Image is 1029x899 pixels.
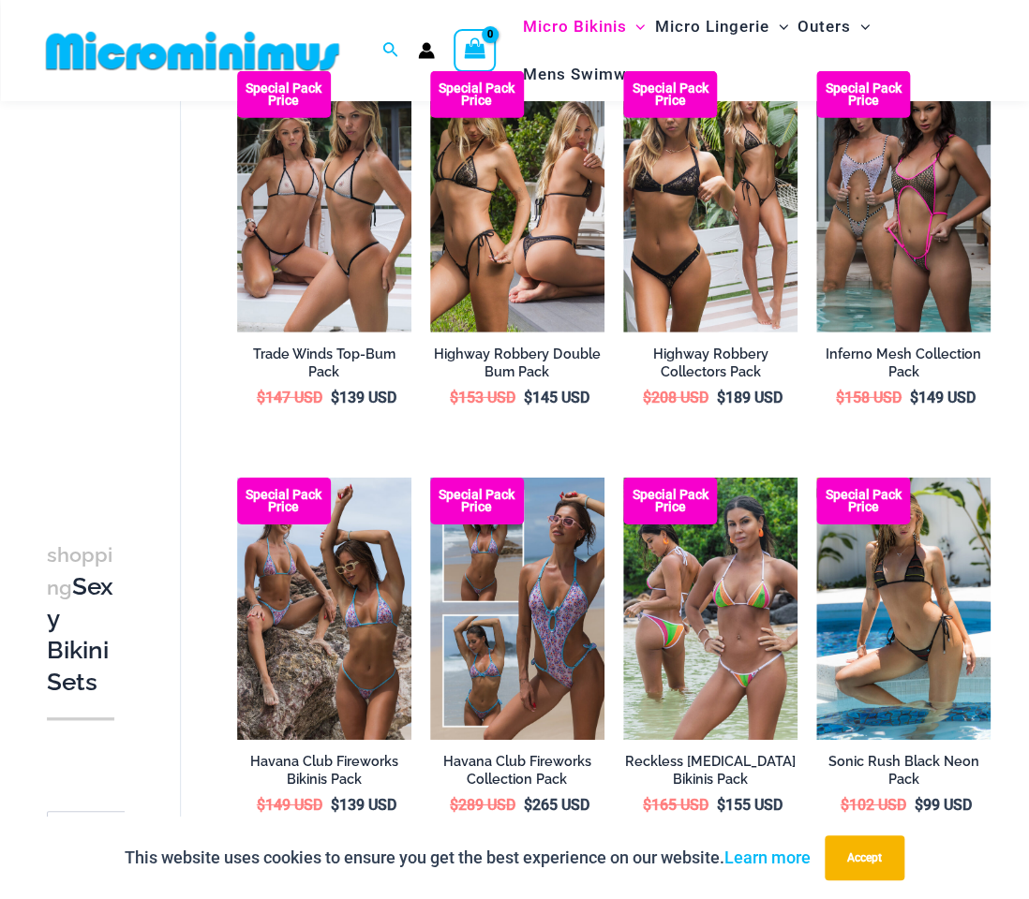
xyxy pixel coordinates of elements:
bdi: 145 USD [524,389,589,406]
bdi: 139 USD [331,796,396,814]
span: $ [257,796,265,814]
span: Micro Lingerie [655,3,769,51]
span: $ [257,389,265,406]
bdi: 165 USD [643,796,708,814]
a: Sonic Rush Black Neon Pack [816,753,991,795]
span: $ [717,389,725,406]
a: Bikini Pack Havana Club Fireworks 312 Tri Top 451 Thong 05Havana Club Fireworks 312 Tri Top 451 T... [237,478,411,739]
span: $ [717,796,725,814]
h3: Sexy Bikini Sets [47,538,114,698]
a: Search icon link [382,39,399,63]
bdi: 289 USD [450,796,515,814]
img: Inferno Mesh One Piece Collection Pack (3) [816,71,991,332]
span: Menu Toggle [651,51,670,98]
bdi: 139 USD [331,389,396,406]
span: $ [450,389,458,406]
bdi: 265 USD [524,796,589,814]
bdi: 208 USD [643,389,708,406]
bdi: 158 USD [836,389,902,406]
b: Special Pack Price [237,489,331,513]
h2: Sonic Rush Black Neon Pack [816,753,991,788]
a: View Shopping Cart, empty [454,29,497,72]
bdi: 189 USD [717,389,783,406]
b: Special Pack Price [816,489,910,513]
span: $ [331,796,339,814]
bdi: 155 USD [717,796,783,814]
img: Top Bum Pack (1) [237,71,411,332]
b: Special Pack Price [623,82,717,107]
h2: Highway Robbery Double Bum Pack [430,346,604,380]
a: Reckless [MEDICAL_DATA] Bikinis Pack [623,753,798,795]
a: Havana Club Fireworks Collection Pack [430,753,604,795]
a: Top Bum Pack Highway Robbery Black Gold 305 Tri Top 456 Micro 05Highway Robbery Black Gold 305 Tr... [430,71,604,332]
span: Menu Toggle [851,3,870,51]
span: shopping [47,542,112,598]
iframe: TrustedSite Certified [47,105,216,479]
img: Collection Pack (1) [430,478,604,739]
span: - Shop Fabric Type [47,810,178,841]
span: $ [643,796,651,814]
a: Trade Winds Top-Bum Pack [237,346,411,388]
h2: Highway Robbery Collectors Pack [623,346,798,380]
button: Accept [825,835,904,880]
b: Special Pack Price [237,82,331,107]
p: This website uses cookies to ensure you get the best experience on our website. [125,844,811,872]
a: Micro BikinisMenu ToggleMenu Toggle [517,3,649,51]
span: $ [524,796,532,814]
a: Reckless Mesh High Voltage Bikini Pack Reckless Mesh High Voltage 306 Tri Top 466 Thong 04Reckles... [623,478,798,739]
span: - Shop Fabric Type [48,811,177,840]
img: Collection Pack [623,71,798,332]
a: Micro LingerieMenu ToggleMenu Toggle [650,3,793,51]
span: $ [450,796,458,814]
h2: Reckless [MEDICAL_DATA] Bikinis Pack [623,753,798,788]
img: Sonic Rush Black Neon 3278 Tri Top 4312 Thong Bikini 09 [816,478,991,739]
b: Special Pack Price [623,489,717,513]
a: Collection Pack (1) Havana Club Fireworks 820 One Piece Monokini 08Havana Club Fireworks 820 One ... [430,478,604,739]
a: Highway Robbery Double Bum Pack [430,346,604,388]
a: Account icon link [418,42,435,59]
bdi: 153 USD [450,389,515,406]
bdi: 99 USD [914,796,971,814]
b: Special Pack Price [430,82,524,107]
b: Special Pack Price [816,82,910,107]
a: Top Bum Pack (1) Trade Winds IvoryInk 317 Top 453 Micro 03Trade Winds IvoryInk 317 Top 453 Micro 03 [237,71,411,332]
span: $ [910,389,918,406]
a: OutersMenu ToggleMenu Toggle [793,3,874,51]
b: Special Pack Price [430,489,524,513]
a: Sonic Rush Black Neon 3278 Tri Top 4312 Thong Bikini 09 Sonic Rush Black Neon 3278 Tri Top 4312 T... [816,478,991,739]
h2: Havana Club Fireworks Bikinis Pack [237,753,411,788]
a: Inferno Mesh Collection Pack [816,346,991,388]
a: Mens SwimwearMenu ToggleMenu Toggle [517,51,675,98]
span: $ [643,389,651,406]
span: $ [914,796,922,814]
span: $ [331,389,339,406]
img: Top Bum Pack [430,71,604,332]
a: Highway Robbery Collectors Pack [623,346,798,388]
bdi: 149 USD [910,389,976,406]
h2: Havana Club Fireworks Collection Pack [430,753,604,788]
a: Learn more [724,847,811,867]
img: MM SHOP LOGO FLAT [38,30,347,72]
span: Outers [798,3,851,51]
a: Collection Pack Highway Robbery Black Gold 823 One Piece Monokini 11Highway Robbery Black Gold 82... [623,71,798,332]
bdi: 102 USD [840,796,905,814]
h2: Inferno Mesh Collection Pack [816,346,991,380]
img: Reckless Mesh High Voltage Bikini Pack [623,478,798,739]
span: $ [840,796,848,814]
span: Mens Swimwear [522,51,651,98]
span: $ [524,389,532,406]
span: Micro Bikinis [522,3,626,51]
span: $ [836,389,844,406]
span: Menu Toggle [769,3,788,51]
a: Inferno Mesh One Piece Collection Pack (3) Inferno Mesh Black White 8561 One Piece 08Inferno Mesh... [816,71,991,332]
img: Bikini Pack [237,478,411,739]
bdi: 149 USD [257,796,322,814]
a: Havana Club Fireworks Bikinis Pack [237,753,411,795]
h2: Trade Winds Top-Bum Pack [237,346,411,380]
bdi: 147 USD [257,389,322,406]
span: Menu Toggle [626,3,645,51]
